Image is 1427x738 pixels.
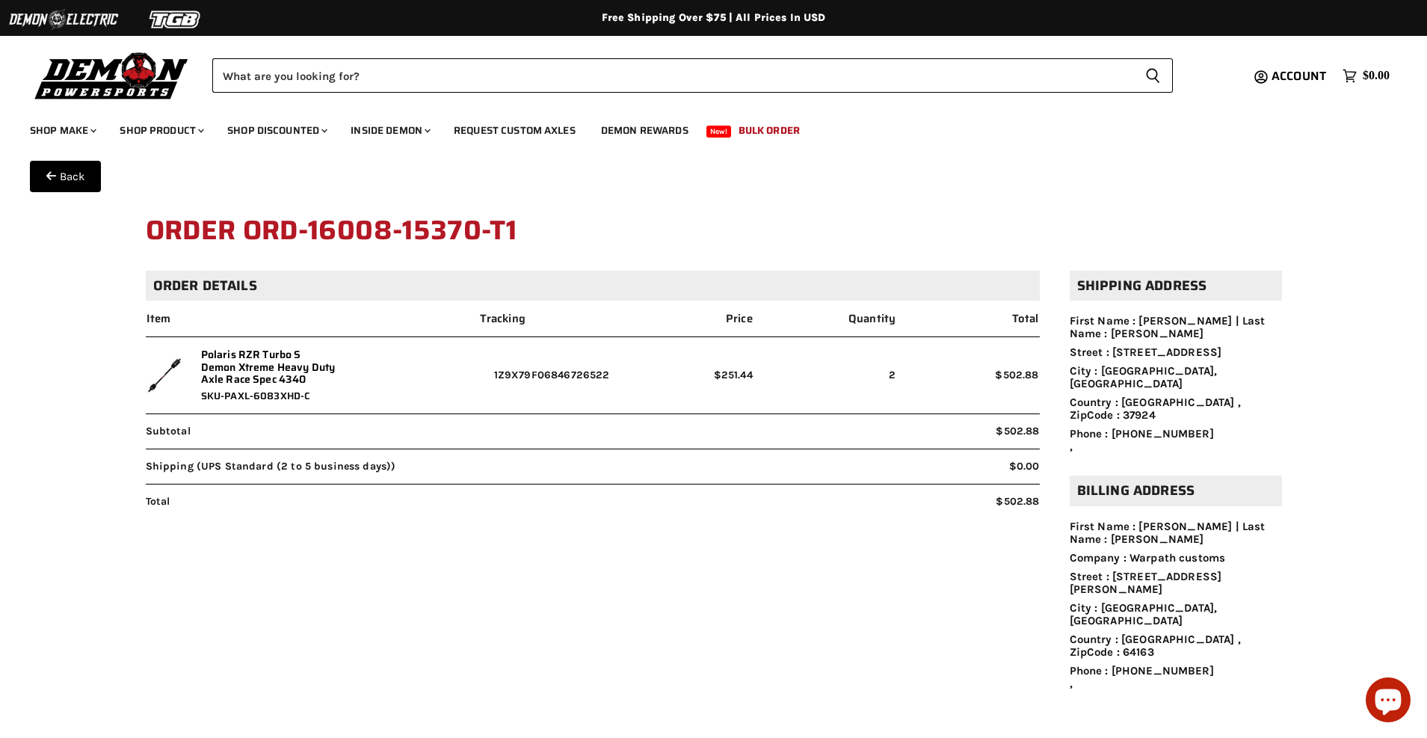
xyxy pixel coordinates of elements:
button: Back [30,161,101,192]
li: Country : [GEOGRAPHIC_DATA] , ZipCode : 64163 [1070,633,1282,659]
th: Quantity [753,312,896,337]
a: Request Custom Axles [443,115,587,146]
ul: , [1070,520,1282,690]
span: $502.88 [995,369,1038,381]
img: Demon Powersports [30,49,194,102]
td: 2 [753,337,896,413]
img: TGB Logo 2 [120,5,232,34]
li: Street : [STREET_ADDRESS] [1070,346,1282,359]
span: $0.00 [1009,460,1040,473]
span: $502.88 [996,425,1039,437]
h1: Order ORD-16008-15370-T1 [146,207,1282,255]
li: Country : [GEOGRAPHIC_DATA] , ZipCode : 37924 [1070,396,1282,422]
span: $0.00 [1363,69,1390,83]
th: Item [146,312,479,337]
h2: Billing address [1070,476,1282,506]
li: City : [GEOGRAPHIC_DATA], [GEOGRAPHIC_DATA] [1070,602,1282,628]
li: Phone : [PHONE_NUMBER] [1070,428,1282,440]
div: Free Shipping Over $75 | All Prices In USD [116,11,1312,25]
input: Search [212,58,1133,93]
span: Total [146,484,897,519]
ul: , [1070,315,1282,453]
span: SKU-PAXL-6083XHD-C [201,390,338,402]
h2: Shipping address [1070,271,1282,301]
button: Search [1133,58,1173,93]
inbox-online-store-chat: Shopify online store chat [1361,677,1415,726]
h2: Order details [146,271,1040,301]
a: Shop Discounted [216,115,336,146]
th: Tracking [479,312,611,337]
a: Shop Make [19,115,105,146]
ul: Main menu [19,109,1386,146]
th: Price [610,312,753,337]
li: Street : [STREET_ADDRESS][PERSON_NAME] [1070,571,1282,597]
span: Subtotal [146,414,897,449]
img: Demon Electric Logo 2 [7,5,120,34]
a: Shop Product [108,115,213,146]
span: New! [706,126,732,138]
span: Shipping (UPS Standard (2 to 5 business days)) [146,449,897,484]
li: Company : Warpath customs [1070,552,1282,565]
a: Bulk Order [727,115,811,146]
a: $0.00 [1335,65,1397,87]
li: City : [GEOGRAPHIC_DATA], [GEOGRAPHIC_DATA] [1070,365,1282,391]
li: First Name : [PERSON_NAME] | Last Name : [PERSON_NAME] [1070,520,1282,547]
form: Product [212,58,1173,93]
a: Demon Rewards [590,115,700,146]
span: Account [1272,67,1326,85]
a: Polaris RZR Turbo S Demon Xtreme Heavy Duty Axle Race Spec 4340 [201,348,338,385]
li: First Name : [PERSON_NAME] | Last Name : [PERSON_NAME] [1070,315,1282,341]
a: Account [1265,70,1335,83]
th: Total [896,312,1039,337]
li: Phone : [PHONE_NUMBER] [1070,665,1282,677]
span: $251.44 [714,369,753,381]
a: Inside Demon [339,115,440,146]
img: Polaris RZR Turbo S Demon Xtreme Heavy Duty Axle Race Spec 4340 - SKU-PAXL-6083XHD-C [146,357,183,394]
td: 1Z9X79F06846726522 [479,337,611,413]
span: $502.88 [996,495,1039,508]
